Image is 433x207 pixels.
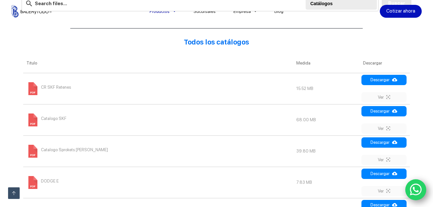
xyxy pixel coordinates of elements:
[11,5,52,17] img: Balerytodo
[361,123,407,134] a: Ver
[293,135,360,167] td: 39.80 MB
[41,82,71,93] span: CR SKF Retenes
[380,5,422,18] a: Cotizar ahora
[293,104,360,135] td: 68.00 MB
[41,176,59,186] span: DODGE E
[361,186,407,196] a: Ver
[26,86,71,91] a: CR SKF Retenes
[8,187,20,199] a: Ir arriba
[361,137,407,148] a: Descargar
[293,73,360,104] td: 15.52 MB
[405,179,427,201] a: WhatsApp
[41,113,66,124] span: Catalogo SKF
[293,167,360,198] td: 7.83 MB
[26,148,108,153] a: Catalogo Sprokets [PERSON_NAME]
[361,155,407,165] a: Ver
[26,180,59,184] a: DODGE E
[23,54,293,73] th: Titulo
[361,169,407,179] a: Descargar
[361,92,407,103] a: Ver
[184,38,249,46] strong: Todos los catálogos
[360,54,410,73] th: Descargar
[41,145,108,155] span: Catalogo Sprokets [PERSON_NAME]
[26,117,66,122] a: Catalogo SKF
[293,54,360,73] th: Medida
[361,75,407,85] a: Descargar
[361,106,407,116] a: Descargar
